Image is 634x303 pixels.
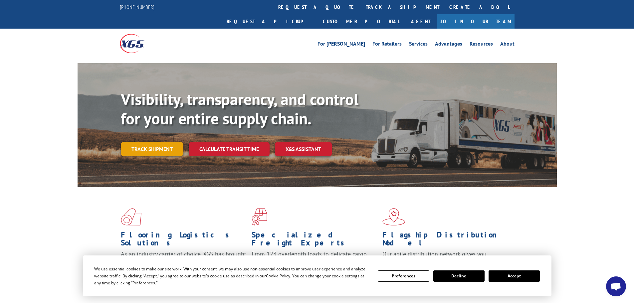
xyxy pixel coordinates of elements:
span: As an industry carrier of choice, XGS has brought innovation and dedication to flooring logistics... [121,250,246,274]
span: Preferences [132,280,155,286]
img: xgs-icon-focused-on-flooring-red [252,208,267,226]
a: For Retailers [372,41,402,49]
a: Advantages [435,41,462,49]
a: XGS ASSISTANT [275,142,332,156]
a: Resources [470,41,493,49]
div: Open chat [606,276,626,296]
span: Cookie Policy [266,273,290,279]
button: Preferences [378,270,429,282]
div: Cookie Consent Prompt [83,255,551,296]
a: About [500,41,515,49]
button: Decline [433,270,485,282]
a: Services [409,41,428,49]
img: xgs-icon-total-supply-chain-intelligence-red [121,208,141,226]
a: Customer Portal [318,14,404,29]
img: xgs-icon-flagship-distribution-model-red [382,208,405,226]
a: Agent [404,14,437,29]
h1: Specialized Freight Experts [252,231,377,250]
p: From 123 overlength loads to delicate cargo, our experienced staff knows the best way to move you... [252,250,377,280]
a: Track shipment [121,142,183,156]
a: For [PERSON_NAME] [317,41,365,49]
a: Join Our Team [437,14,515,29]
h1: Flooring Logistics Solutions [121,231,247,250]
a: Calculate transit time [189,142,270,156]
b: Visibility, transparency, and control for your entire supply chain. [121,89,358,129]
button: Accept [489,270,540,282]
h1: Flagship Distribution Model [382,231,508,250]
div: We use essential cookies to make our site work. With your consent, we may also use non-essential ... [94,265,370,286]
span: Our agile distribution network gives you nationwide inventory management on demand. [382,250,505,266]
a: [PHONE_NUMBER] [120,4,154,10]
a: Request a pickup [222,14,318,29]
